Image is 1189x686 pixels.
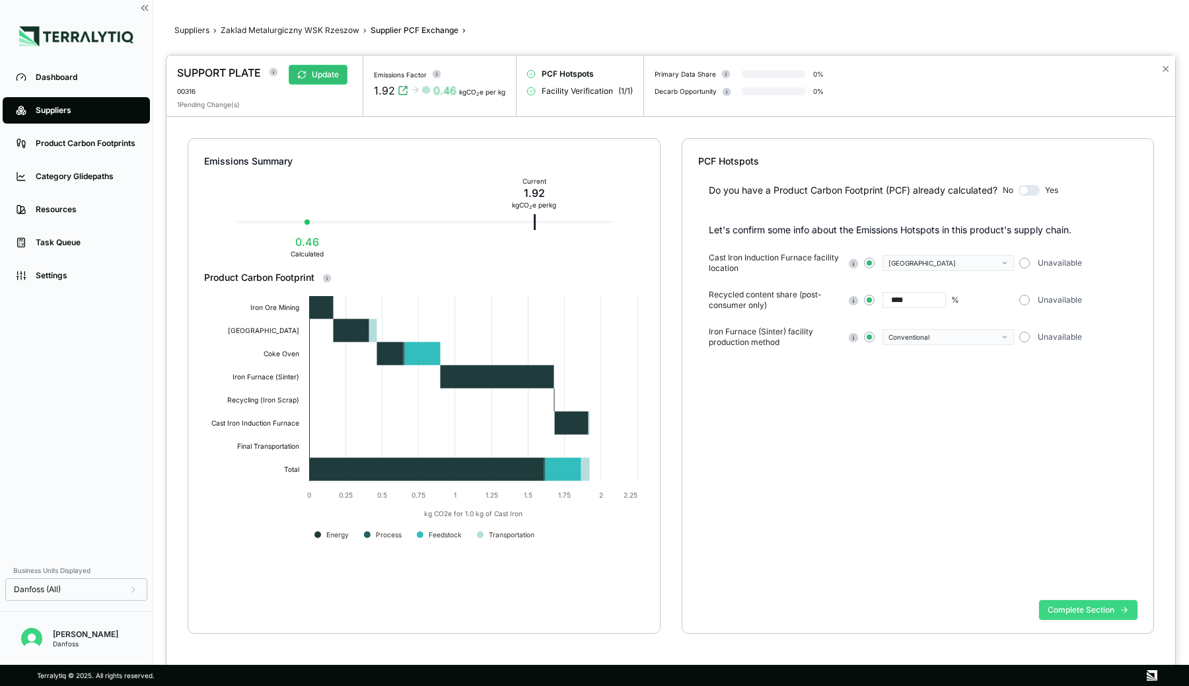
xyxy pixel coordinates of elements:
[374,71,427,79] div: Emissions Factor
[1161,61,1170,77] button: Close
[1038,332,1082,342] span: Unavailable
[433,83,456,98] div: 0.46
[228,326,299,334] text: [GEOGRAPHIC_DATA]
[398,85,408,96] svg: View audit trail
[512,177,556,185] div: Current
[454,491,456,499] text: 1
[459,88,505,96] div: kgCO e per kg
[618,86,633,96] span: ( 1 / 1 )
[177,87,272,95] div: 00316
[888,259,999,267] div: [GEOGRAPHIC_DATA]
[476,91,480,97] sub: 2
[951,295,959,305] div: %
[813,87,824,95] div: 0 %
[237,442,299,451] text: Final Transportation
[284,465,299,473] text: Total
[291,250,324,258] div: Calculated
[429,531,462,539] text: Feedstock
[624,491,637,499] text: 2.25
[655,87,717,95] div: Decarb Opportunity
[524,491,532,499] text: 1.5
[204,155,644,168] div: Emissions Summary
[204,271,644,284] div: Product Carbon Footprint
[709,252,842,274] span: Cast Iron Induction Furnace facility location
[486,491,498,499] text: 1.25
[698,155,1138,168] div: PCF Hotspots
[412,491,425,499] text: 0.75
[424,510,522,518] text: kg CO2e for 1.0 kg of Cast Iron
[227,396,299,404] text: Recycling (Iron Scrap)
[326,531,349,539] text: Energy
[709,223,1138,237] p: Let's confirm some info about the Emissions Hotspots in this product's supply chain.
[1038,295,1082,305] span: Unavailable
[888,333,999,341] div: Conventional
[883,255,1014,271] button: [GEOGRAPHIC_DATA]
[709,289,842,311] span: Recycled content share (post-consumer only)
[177,65,261,81] div: SUPPORT PLATE
[1038,258,1082,268] span: Unavailable
[1003,185,1013,196] span: No
[233,373,299,381] text: Iron Furnace (Sinter)
[1045,185,1058,196] span: Yes
[339,491,353,499] text: 0.25
[376,531,402,539] text: Process
[883,329,1014,345] button: Conventional
[307,491,311,499] text: 0
[512,185,556,201] div: 1.92
[599,491,603,499] text: 2
[542,86,613,96] span: Facility Verification
[813,70,824,78] div: 0 %
[177,100,240,108] div: 1 Pending Change(s)
[291,234,324,250] div: 0.46
[558,491,571,499] text: 1.75
[377,491,387,499] text: 0.5
[289,65,347,85] button: Update
[1039,600,1137,620] button: Complete Section
[655,70,716,78] div: Primary Data Share
[250,303,299,312] text: Iron Ore Mining
[709,326,842,348] span: Iron Furnace (Sinter) facility production method
[264,350,299,358] text: Coke Oven
[374,83,395,98] div: 1.92
[211,419,299,427] text: Cast Iron Induction Furnace
[542,69,594,79] span: PCF Hotspots
[489,531,534,539] text: Transportation
[709,184,997,197] div: Do you have a Product Carbon Footprint (PCF) already calculated?
[529,204,532,210] sub: 2
[512,201,556,209] div: kg CO e per kg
